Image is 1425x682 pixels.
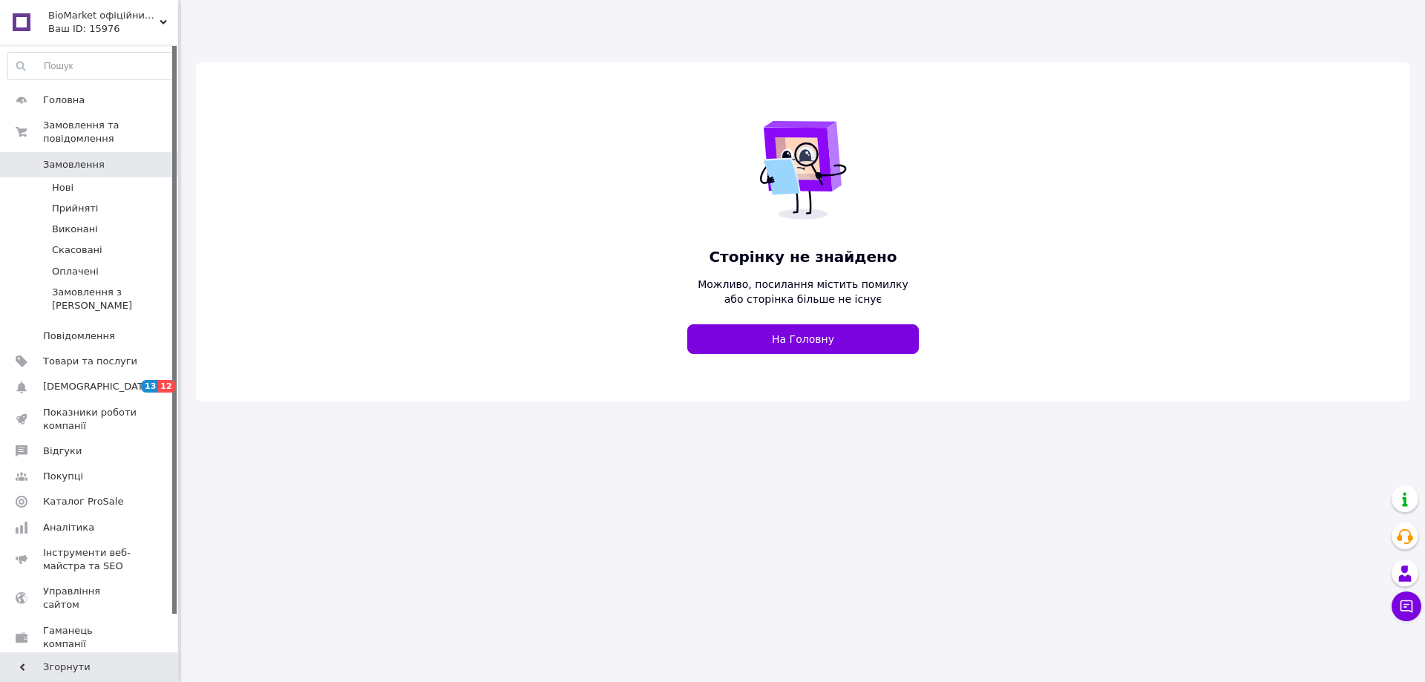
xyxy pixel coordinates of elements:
[43,119,178,145] span: Замовлення та повідомлення
[43,585,137,611] span: Управління сайтом
[43,355,137,368] span: Товари та послуги
[43,546,137,573] span: Інструменти веб-майстра та SEO
[8,53,174,79] input: Пошук
[52,223,98,236] span: Виконані
[43,470,83,483] span: Покупці
[52,202,98,215] span: Прийняті
[43,158,105,171] span: Замовлення
[48,22,178,36] div: Ваш ID: 15976
[158,380,175,393] span: 12
[141,380,158,393] span: 13
[43,495,123,508] span: Каталог ProSale
[43,94,85,107] span: Головна
[687,277,919,306] span: Можливо, посилання містить помилку або сторінка більше не існує
[52,181,73,194] span: Нові
[43,521,94,534] span: Аналітика
[48,9,160,22] span: BioMarket офіційний магазин провідних компаній.
[52,286,174,312] span: Замовлення з [PERSON_NAME]
[687,246,919,268] span: Сторінку не знайдено
[43,624,137,651] span: Гаманець компанії
[52,243,102,257] span: Скасовані
[43,380,153,393] span: [DEMOGRAPHIC_DATA]
[43,329,115,343] span: Повідомлення
[43,406,137,433] span: Показники роботи компанії
[43,445,82,458] span: Відгуки
[687,324,919,354] a: На Головну
[52,265,99,278] span: Оплачені
[1392,591,1421,621] button: Чат з покупцем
